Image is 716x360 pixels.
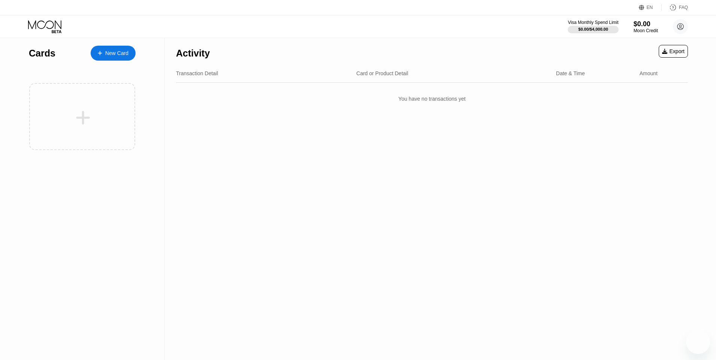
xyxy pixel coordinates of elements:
[578,27,608,31] div: $0.00 / $4,000.00
[659,45,688,58] div: Export
[568,20,618,33] div: Visa Monthly Spend Limit$0.00/$4,000.00
[91,46,136,61] div: New Card
[647,5,653,10] div: EN
[176,70,218,76] div: Transaction Detail
[634,20,658,28] div: $0.00
[357,70,409,76] div: Card or Product Detail
[176,88,688,109] div: You have no transactions yet
[640,70,658,76] div: Amount
[639,4,662,11] div: EN
[568,20,618,25] div: Visa Monthly Spend Limit
[662,4,688,11] div: FAQ
[634,20,658,33] div: $0.00Moon Credit
[686,330,710,354] iframe: Button to launch messaging window
[662,48,685,54] div: Export
[29,48,55,59] div: Cards
[176,48,210,59] div: Activity
[556,70,585,76] div: Date & Time
[679,5,688,10] div: FAQ
[634,28,658,33] div: Moon Credit
[105,50,128,57] div: New Card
